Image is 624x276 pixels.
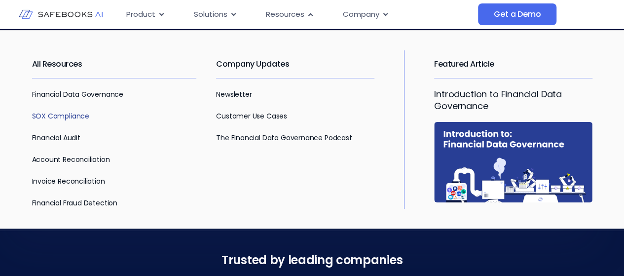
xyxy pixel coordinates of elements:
a: Customer Use Cases [216,111,287,121]
a: Account Reconciliation [32,155,110,164]
div: Menu Toggle [118,5,478,24]
nav: Menu [118,5,478,24]
a: Get a Demo [478,3,556,25]
a: Financial Audit [32,133,80,143]
a: All Resources [32,58,82,70]
a: Financial Data Governance [32,89,124,99]
h2: Company Updates [216,50,374,78]
a: Invoice Reconciliation [32,176,105,186]
a: Financial Fraud Detection [32,198,118,208]
a: Introduction to Financial Data Governance [434,88,562,112]
span: Company [343,9,379,20]
a: SOX Compliance [32,111,89,121]
span: Get a Demo [494,9,541,19]
span: Solutions [194,9,227,20]
a: Newsletter [216,89,252,99]
span: Resources [266,9,304,20]
a: The Financial Data Governance Podcast [216,133,352,143]
span: Product [126,9,155,20]
h2: Featured Article [434,50,592,78]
